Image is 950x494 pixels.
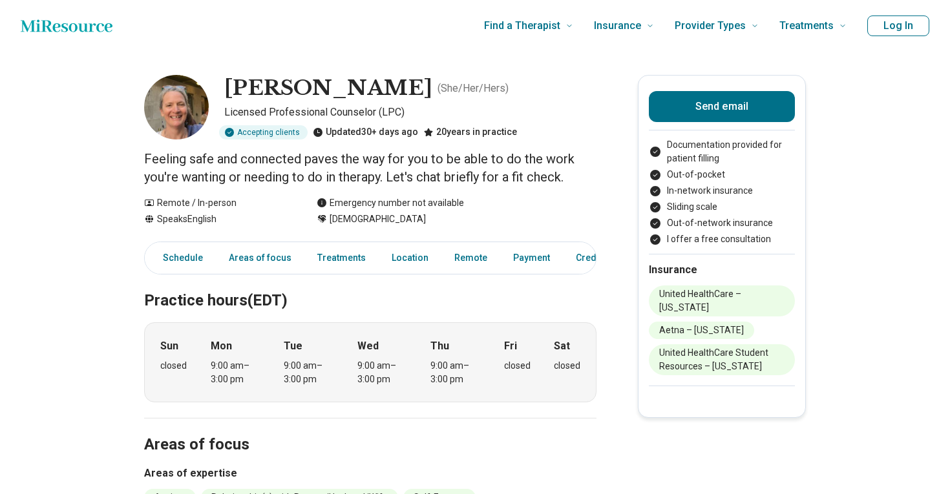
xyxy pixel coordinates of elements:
[649,168,795,181] li: Out-of-pocket
[649,138,795,165] li: Documentation provided for patient filling
[144,196,291,210] div: Remote / In-person
[649,216,795,230] li: Out-of-network insurance
[649,232,795,246] li: I offer a free consultation
[384,245,436,271] a: Location
[649,322,754,339] li: Aetna – [US_STATE]
[224,105,596,120] p: Licensed Professional Counselor (LPC)
[430,359,480,386] div: 9:00 am – 3:00 pm
[144,212,291,226] div: Speaks English
[649,344,795,375] li: United HealthCare Student Resources – [US_STATE]
[284,338,302,354] strong: Tue
[21,13,112,39] a: Home page
[357,338,379,354] strong: Wed
[649,262,795,278] h2: Insurance
[310,245,374,271] a: Treatments
[554,359,580,373] div: closed
[317,196,464,210] div: Emergency number not available
[144,322,596,402] div: When does the program meet?
[144,75,209,139] img: Ann Tourangeau, Licensed Professional Counselor (LPC)
[484,17,560,35] span: Find a Therapist
[330,212,426,226] span: [DEMOGRAPHIC_DATA]
[430,338,449,354] strong: Thu
[147,245,211,271] a: Schedule
[779,17,834,35] span: Treatments
[160,359,187,373] div: closed
[313,125,418,139] div: Updated 30+ days ago
[438,81,509,96] p: ( She/Her/Hers )
[144,466,596,481] h3: Areas of expertise
[675,17,746,35] span: Provider Types
[144,150,596,186] p: Feeling safe and connected paves the way for you to be able to do the work you're wanting or need...
[504,338,517,354] strong: Fri
[867,15,929,36] button: Log In
[554,338,570,354] strong: Sat
[649,138,795,246] ul: Payment options
[594,17,641,35] span: Insurance
[224,75,432,102] h1: [PERSON_NAME]
[144,403,596,456] h2: Areas of focus
[649,200,795,214] li: Sliding scale
[423,125,517,139] div: 20 years in practice
[211,338,232,354] strong: Mon
[160,338,178,354] strong: Sun
[447,245,495,271] a: Remote
[649,285,795,316] li: United HealthCare – [US_STATE]
[144,259,596,312] h2: Practice hours (EDT)
[568,245,640,271] a: Credentials
[504,359,531,373] div: closed
[649,91,795,122] button: Send email
[357,359,407,386] div: 9:00 am – 3:00 pm
[211,359,260,386] div: 9:00 am – 3:00 pm
[284,359,333,386] div: 9:00 am – 3:00 pm
[221,245,299,271] a: Areas of focus
[649,184,795,198] li: In-network insurance
[219,125,308,139] div: Accepting clients
[505,245,558,271] a: Payment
